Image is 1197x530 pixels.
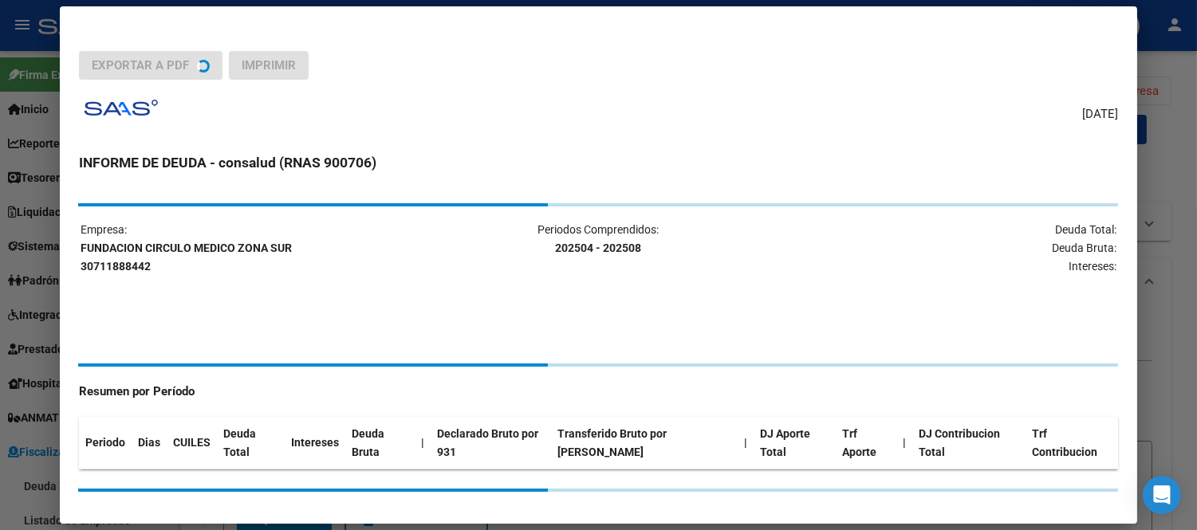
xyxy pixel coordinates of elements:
h3: INFORME DE DEUDA - consalud (RNAS 900706) [79,152,1118,173]
th: Periodo [79,417,132,469]
button: Imprimir [229,51,309,80]
p: Periodos Comprendidos: [427,221,771,257]
th: Declarado Bruto por 931 [431,417,551,469]
th: Deuda Bruta [345,417,415,469]
th: Deuda Total [217,417,285,469]
strong: 202504 - 202508 [555,241,641,254]
th: Trf Contribucion [1026,417,1118,469]
p: Empresa: [81,221,425,275]
h4: Resumen por Período [79,383,1118,401]
p: Deuda Total: Deuda Bruta: Intereses: [772,221,1116,275]
th: | [415,417,431,469]
th: CUILES [167,417,217,469]
th: Dias [132,417,167,469]
span: [DATE] [1082,105,1118,124]
th: Trf Aporte [836,417,896,469]
strong: FUNDACION CIRCULO MEDICO ZONA SUR 30711888442 [81,241,292,273]
span: Imprimir [242,58,296,73]
th: DJ Contribucion Total [913,417,1026,469]
th: | [738,417,754,469]
th: Intereses [285,417,345,469]
th: | [897,417,913,469]
span: Exportar a PDF [92,58,189,73]
th: DJ Aporte Total [754,417,836,469]
th: Transferido Bruto por [PERSON_NAME] [551,417,738,469]
div: Open Intercom Messenger [1143,476,1181,514]
button: Exportar a PDF [79,51,222,80]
